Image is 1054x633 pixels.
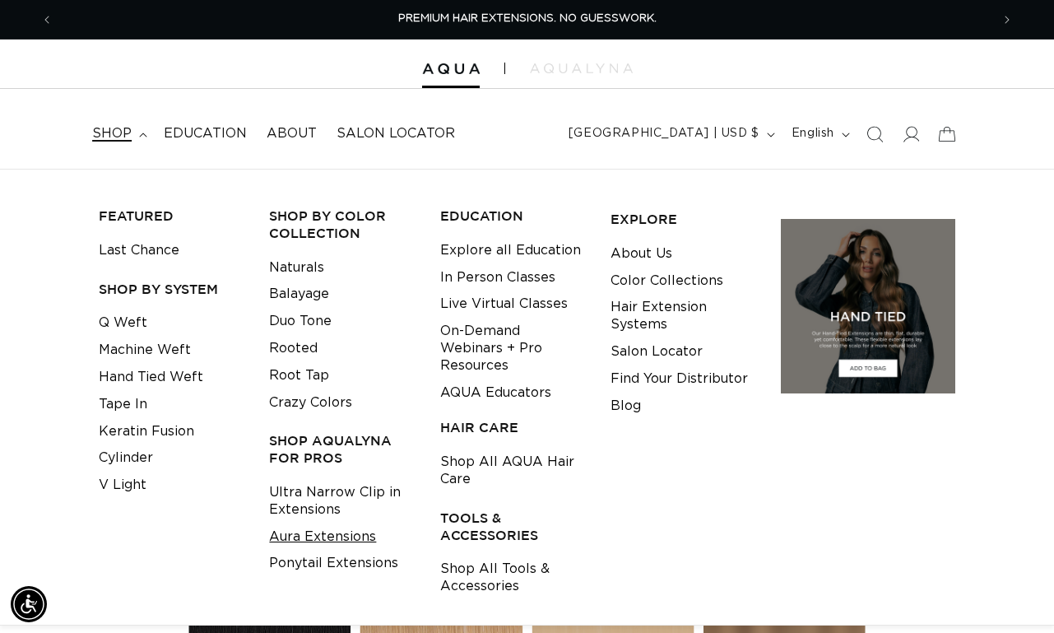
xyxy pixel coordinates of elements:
a: Balayage [269,281,329,308]
a: Explore all Education [440,237,581,264]
a: Hand Tied Weft [99,364,203,391]
a: About [257,115,327,152]
div: Accessibility Menu [11,586,47,622]
img: Aqua Hair Extensions [422,63,480,75]
a: Machine Weft [99,337,191,364]
h3: FEATURED [99,207,244,225]
h3: HAIR CARE [440,419,585,436]
a: Root Tap [269,362,329,389]
span: English [792,125,834,142]
a: Salon Locator [611,338,703,365]
a: Ponytail Extensions [269,550,398,577]
span: [GEOGRAPHIC_DATA] | USD $ [569,125,759,142]
button: Next announcement [989,4,1025,35]
a: Shop All Tools & Accessories [440,556,585,600]
a: On-Demand Webinars + Pro Resources [440,318,585,379]
span: Salon Locator [337,125,455,142]
span: About [267,125,317,142]
a: Color Collections [611,268,723,295]
summary: Search [857,116,893,152]
a: Live Virtual Classes [440,291,568,318]
a: Q Weft [99,310,147,337]
span: PREMIUM HAIR EXTENSIONS. NO GUESSWORK. [398,13,657,24]
button: English [782,119,857,150]
a: Naturals [269,254,324,282]
span: shop [92,125,132,142]
a: Education [154,115,257,152]
a: Hair Extension Systems [611,294,755,338]
a: Keratin Fusion [99,418,194,445]
a: Aura Extensions [269,524,376,551]
a: In Person Classes [440,264,555,291]
a: Blog [611,393,641,420]
a: AQUA Educators [440,379,551,407]
button: Previous announcement [29,4,65,35]
a: Shop All AQUA Hair Care [440,449,585,493]
a: Salon Locator [327,115,465,152]
h3: TOOLS & ACCESSORIES [440,510,585,544]
a: Duo Tone [269,308,332,335]
h3: SHOP BY SYSTEM [99,281,244,298]
h3: EXPLORE [611,211,755,228]
summary: shop [82,115,154,152]
button: [GEOGRAPHIC_DATA] | USD $ [559,119,782,150]
a: Rooted [269,335,318,362]
a: Last Chance [99,237,179,264]
iframe: Chat Widget [972,554,1054,633]
a: Find Your Distributor [611,365,748,393]
a: Cylinder [99,444,153,472]
h3: Shop AquaLyna for Pros [269,432,414,467]
img: aqualyna.com [530,63,633,73]
a: Tape In [99,391,147,418]
h3: Shop by Color Collection [269,207,414,242]
a: Ultra Narrow Clip in Extensions [269,479,414,524]
a: About Us [611,240,672,268]
h3: EDUCATION [440,207,585,225]
a: V Light [99,472,146,499]
a: Crazy Colors [269,389,352,417]
span: Education [164,125,247,142]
